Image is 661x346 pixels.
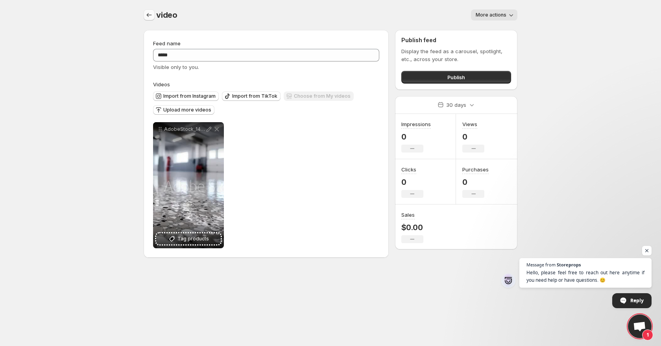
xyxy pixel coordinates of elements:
[153,81,170,87] span: Videos
[642,329,653,340] span: 1
[153,91,219,101] button: Import from Instagram
[401,166,416,173] h3: Clicks
[153,122,224,248] div: AdobeStock_1443574630_Video_HD_PreviewTag products
[630,294,644,307] span: Reply
[476,12,506,18] span: More actions
[232,93,277,99] span: Import from TikTok
[153,40,181,47] span: Feed name
[462,177,489,187] p: 0
[628,314,652,338] div: Open chat
[526,269,644,284] span: Hello, please feel free to reach out here anytime if you need help or have questions. 😊
[163,107,211,113] span: Upload more videos
[177,235,209,243] span: Tag products
[401,120,431,128] h3: Impressions
[401,47,511,63] p: Display the feed as a carousel, spotlight, etc., across your store.
[401,132,431,141] p: 0
[163,93,216,99] span: Import from Instagram
[462,132,484,141] p: 0
[401,211,415,219] h3: Sales
[526,262,556,267] span: Message from
[401,177,423,187] p: 0
[462,166,489,173] h3: Purchases
[557,262,581,267] span: Storeprops
[446,101,466,109] p: 30 days
[153,64,199,70] span: Visible only to you.
[447,73,465,81] span: Publish
[144,9,155,20] button: Settings
[222,91,281,101] button: Import from TikTok
[401,36,511,44] h2: Publish feed
[156,233,221,244] button: Tag products
[401,71,511,84] button: Publish
[153,105,214,115] button: Upload more videos
[462,120,477,128] h3: Views
[156,10,177,20] span: video
[471,9,517,20] button: More actions
[164,126,205,132] p: AdobeStock_1443574630_Video_HD_Preview
[401,223,423,232] p: $0.00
